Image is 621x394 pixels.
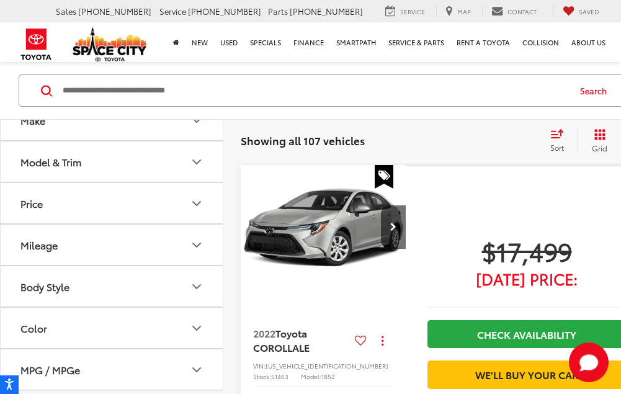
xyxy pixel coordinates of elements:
[56,6,76,17] span: Sales
[189,113,204,128] div: Make
[20,114,45,126] div: Make
[189,279,204,294] div: Body Style
[516,22,565,62] a: Collision
[271,372,288,381] span: S1463
[189,196,204,211] div: Price
[188,6,261,17] span: [PHONE_NUMBER]
[20,197,43,209] div: Price
[268,6,288,17] span: Parts
[20,156,81,168] div: Model & Trim
[1,308,224,348] button: ColorColor
[185,22,214,62] a: New
[1,349,224,390] button: MPG / MPGeMPG / MPGe
[159,6,186,17] span: Service
[376,5,434,18] a: Service
[20,364,80,375] div: MPG / MPGe
[457,7,471,16] span: Map
[290,6,363,17] span: [PHONE_NUMBER]
[330,22,382,62] a: SmartPath
[73,27,147,61] img: Space City Toyota
[321,372,335,381] span: 1852
[550,142,564,153] span: Sort
[450,22,516,62] a: Rent a Toyota
[189,238,204,253] div: Mileage
[569,343,609,382] button: Toggle Chat Window
[20,322,47,334] div: Color
[569,343,609,382] svg: Start Chat
[436,5,480,18] a: Map
[240,165,407,289] a: 2022 Toyota COROLLA LE2022 Toyota COROLLA LE2022 Toyota COROLLA LE2022 Toyota COROLLA LE
[381,205,406,249] button: Next image
[592,143,607,153] span: Grid
[20,239,58,251] div: Mileage
[565,22,612,62] a: About Us
[578,128,617,153] button: Grid View
[1,141,224,182] button: Model & TrimModel & Trim
[13,24,60,65] img: Toyota
[579,7,599,16] span: Saved
[240,165,407,290] img: 2022 Toyota COROLLA LE
[299,340,310,354] span: LE
[400,7,425,16] span: Service
[553,5,609,18] a: My Saved Vehicles
[253,372,271,381] span: Stock:
[240,165,407,289] div: 2022 Toyota COROLLA LE 0
[244,22,287,62] a: Specials
[189,321,204,336] div: Color
[1,183,224,223] button: PricePrice
[287,22,330,62] a: Finance
[20,280,69,292] div: Body Style
[189,154,204,169] div: Model & Trim
[78,6,151,17] span: [PHONE_NUMBER]
[241,133,365,148] span: Showing all 107 vehicles
[167,22,185,62] a: Home
[1,100,224,140] button: MakeMake
[266,361,388,370] span: [US_VEHICLE_IDENTIFICATION_NUMBER]
[372,329,393,351] button: Actions
[253,326,350,354] a: 2022Toyota COROLLALE
[544,128,578,153] button: Select sort value
[253,326,275,340] span: 2022
[1,225,224,265] button: MileageMileage
[507,7,537,16] span: Contact
[214,22,244,62] a: Used
[253,361,266,370] span: VIN:
[189,362,204,377] div: MPG / MPGe
[482,5,546,18] a: Contact
[382,336,383,346] span: dropdown dots
[1,266,224,307] button: Body StyleBody Style
[253,326,307,354] span: Toyota COROLLA
[61,76,568,105] input: Search by Make, Model, or Keyword
[375,165,393,189] span: Special
[301,372,321,381] span: Model:
[382,22,450,62] a: Service & Parts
